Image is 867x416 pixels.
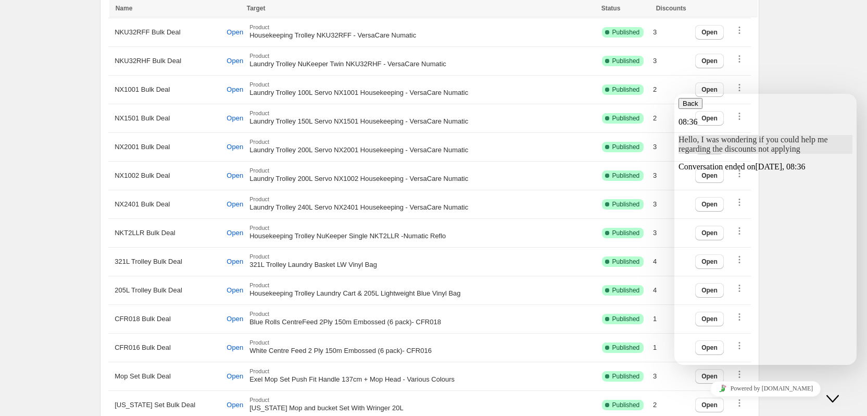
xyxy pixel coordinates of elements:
span: Product [249,167,595,174]
span: Published [612,114,640,123]
span: Laundry Trolley 200L Servo NX1002 Housekeeping - VersaCare Numatic [249,175,468,182]
span: Open [701,85,718,94]
td: 2 [650,76,688,104]
button: Open [695,82,724,97]
span: Open [227,344,243,352]
span: Laundry Trolley NuKeeper Twin NKU32RHF - VersaCare Numatic [249,60,446,68]
span: Open [227,85,243,94]
span: Published [612,372,640,381]
iframe: chat widget [674,94,857,365]
div: Name [116,3,133,14]
td: 4 [650,248,688,276]
button: Open [220,396,249,414]
span: Product [249,282,595,288]
td: 2 [650,104,688,133]
span: Laundry Trolley 200L Servo NX2001 Housekeeping - VersaCare Numatic [249,146,468,154]
span: CFR018 Bulk Deal [115,314,171,324]
td: 1 [650,334,688,362]
button: Open [220,195,249,213]
td: 3 [650,219,688,248]
span: NX2001 Bulk Deal [115,142,170,152]
span: Exel Mop Set Push Fit Handle 137cm + Mop Head - Various Colours [249,375,455,383]
span: NX1001 Bulk Deal [115,84,170,95]
button: Open [220,52,249,70]
button: Open [695,398,724,412]
span: Open [701,28,718,36]
button: Open [695,25,724,40]
td: 4 [650,276,688,305]
span: Product [249,225,595,231]
span: Open [701,401,718,409]
span: Product [249,53,595,59]
span: Open [227,200,243,209]
span: Product [249,110,595,116]
button: Open [695,54,724,68]
span: Published [612,172,640,180]
button: Open [220,368,249,385]
span: Published [612,315,640,323]
span: NKU32RFF Bulk Deal [115,27,180,38]
span: Open [227,28,243,36]
td: 3 [650,133,688,162]
span: Blue Rolls CentreFeed 2Ply 150m Embossed (6 pack)- CFR018 [249,318,441,326]
span: Published [612,143,640,151]
span: Housekeeping Trolley NuKeeper Single NKT2LLR -Numatic Reflo [249,232,446,240]
span: Open [227,172,243,180]
button: Open [220,81,249,99]
span: Product [249,139,595,145]
span: Published [612,344,640,352]
span: Laundry Trolley 150L Servo NX1501 Housekeeping - VersaCare Numatic [249,117,468,125]
span: Open [227,372,243,381]
button: Open [695,369,724,384]
iframe: chat widget [823,374,857,406]
span: Published [612,286,640,295]
button: Open [220,138,249,156]
span: Product [249,81,595,88]
td: 3 [650,362,688,391]
button: Open [220,167,249,185]
span: Open [227,315,243,323]
span: NX1501 Bulk Deal [115,113,170,124]
span: NKT2LLR Bulk Deal [115,228,175,238]
span: Mop Set Bulk Deal [115,371,171,382]
button: Open [220,339,249,357]
span: Product [249,253,595,260]
span: Open [701,57,718,65]
span: 321L Trolley Bulk Deal [115,256,182,267]
span: Published [612,28,640,36]
button: Open [220,310,249,328]
span: Product [249,397,595,403]
span: Published [612,85,640,94]
span: Open [227,229,243,237]
span: Open [227,258,243,266]
span: Product [249,339,595,346]
span: White Centre Feed 2 Ply 150m Embossed (6 pack)- CFR016 [249,347,432,354]
span: Published [612,200,640,209]
span: CFR016 Bulk Deal [115,342,171,353]
span: Open [227,143,243,151]
span: Laundry Trolley 100L Servo NX1001 Housekeeping - VersaCare Numatic [249,89,468,96]
span: Published [612,401,640,409]
span: Open [227,401,243,409]
span: [US_STATE] Mop and bucket Set With Wringer 20L [249,404,404,412]
span: NX1002 Bulk Deal [115,170,170,181]
span: Product [249,368,595,374]
span: Published [612,229,640,237]
span: Open [227,114,243,123]
button: Open [220,109,249,127]
span: 321L Trolley Laundry Basket LW Vinyl Bag [249,261,377,268]
td: 1 [650,305,688,334]
span: [US_STATE] Set Bulk Deal [115,400,195,410]
span: Housekeeping Trolley Laundry Cart & 205L Lightweight Blue Vinyl Bag [249,289,460,297]
span: Open [227,286,243,295]
span: Product [249,311,595,317]
span: Published [612,57,640,65]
